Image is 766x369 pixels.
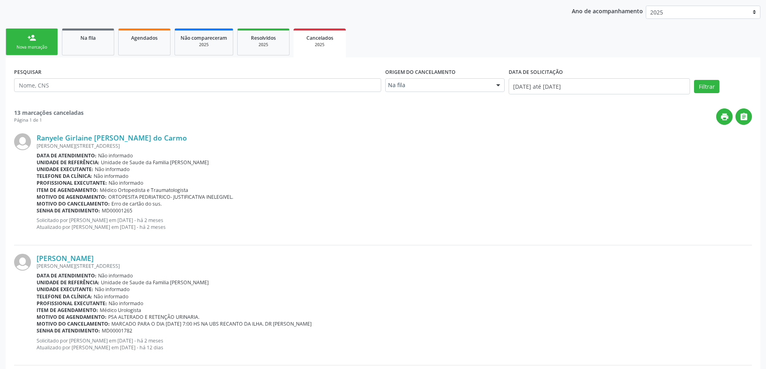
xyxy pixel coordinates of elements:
div: Nova marcação [12,44,52,50]
p: Ano de acompanhamento [572,6,643,16]
b: Data de atendimento: [37,272,97,279]
div: 2025 [181,42,227,48]
input: Nome, CNS [14,78,381,92]
span: Cancelados [306,35,333,41]
p: Solicitado por [PERSON_NAME] em [DATE] - há 2 meses Atualizado por [PERSON_NAME] em [DATE] - há 1... [37,337,752,351]
span: Erro de cartão do sus. [111,200,162,207]
b: Data de atendimento: [37,152,97,159]
span: Médico Ortopedista e Traumatologista [100,187,188,194]
span: MD00001265 [102,207,132,214]
label: PESQUISAR [14,66,41,78]
span: ORTOPESITA PEDRIATRICO- JUSTIFICATIVA INELEGIVEL. [108,194,233,200]
b: Motivo do cancelamento: [37,320,110,327]
span: Não informado [95,286,129,293]
div: person_add [27,33,36,42]
b: Item de agendamento: [37,307,98,314]
span: Unidade de Saude da Familia [PERSON_NAME] [101,159,209,166]
button:  [735,108,752,125]
div: Página 1 de 1 [14,117,84,124]
div: 2025 [243,42,283,48]
span: Não informado [98,272,133,279]
img: img [14,133,31,150]
span: Não informado [98,152,133,159]
span: Na fila [80,35,96,41]
span: MD00001782 [102,327,132,334]
b: Item de agendamento: [37,187,98,194]
strong: 13 marcações canceladas [14,109,84,116]
i: print [720,112,729,121]
a: [PERSON_NAME] [37,254,94,263]
span: PSA ALTERADO E RETENÇÃO URINARIA. [108,314,199,320]
span: Não informado [94,173,128,179]
b: Motivo do cancelamento: [37,200,110,207]
span: Agendados [131,35,158,41]
span: Não compareceram [181,35,227,41]
span: Na fila [388,81,488,89]
img: img [14,254,31,271]
button: print [716,108,733,125]
div: 2025 [299,42,340,48]
input: Selecione um intervalo [509,78,690,94]
div: [PERSON_NAME][STREET_ADDRESS] [37,263,752,269]
b: Telefone da clínica: [37,173,92,179]
b: Profissional executante: [37,300,107,307]
b: Motivo de agendamento: [37,194,107,200]
b: Unidade executante: [37,286,93,293]
label: Origem do cancelamento [385,66,456,78]
label: DATA DE SOLICITAÇÃO [509,66,563,78]
span: Não informado [94,293,128,300]
span: Unidade de Saude da Familia [PERSON_NAME] [101,279,209,286]
b: Telefone da clínica: [37,293,92,300]
span: MARCADO PARA O DIA [DATE] 7:00 HS NA UBS RECANTO DA ILHA. DR [PERSON_NAME] [111,320,312,327]
b: Unidade de referência: [37,279,99,286]
a: Ranyele Girlaine [PERSON_NAME] do Carmo [37,133,187,142]
span: Não informado [109,300,143,307]
b: Motivo de agendamento: [37,314,107,320]
b: Unidade de referência: [37,159,99,166]
span: Resolvidos [251,35,276,41]
div: [PERSON_NAME][STREET_ADDRESS] [37,143,752,149]
span: Médico Urologista [100,307,141,314]
button: Filtrar [694,80,719,94]
span: Não informado [95,166,129,173]
b: Profissional executante: [37,179,107,186]
b: Unidade executante: [37,166,93,173]
b: Senha de atendimento: [37,207,100,214]
b: Senha de atendimento: [37,327,100,334]
span: Não informado [109,179,143,186]
p: Solicitado por [PERSON_NAME] em [DATE] - há 2 meses Atualizado por [PERSON_NAME] em [DATE] - há 2... [37,217,752,230]
i:  [739,112,748,121]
